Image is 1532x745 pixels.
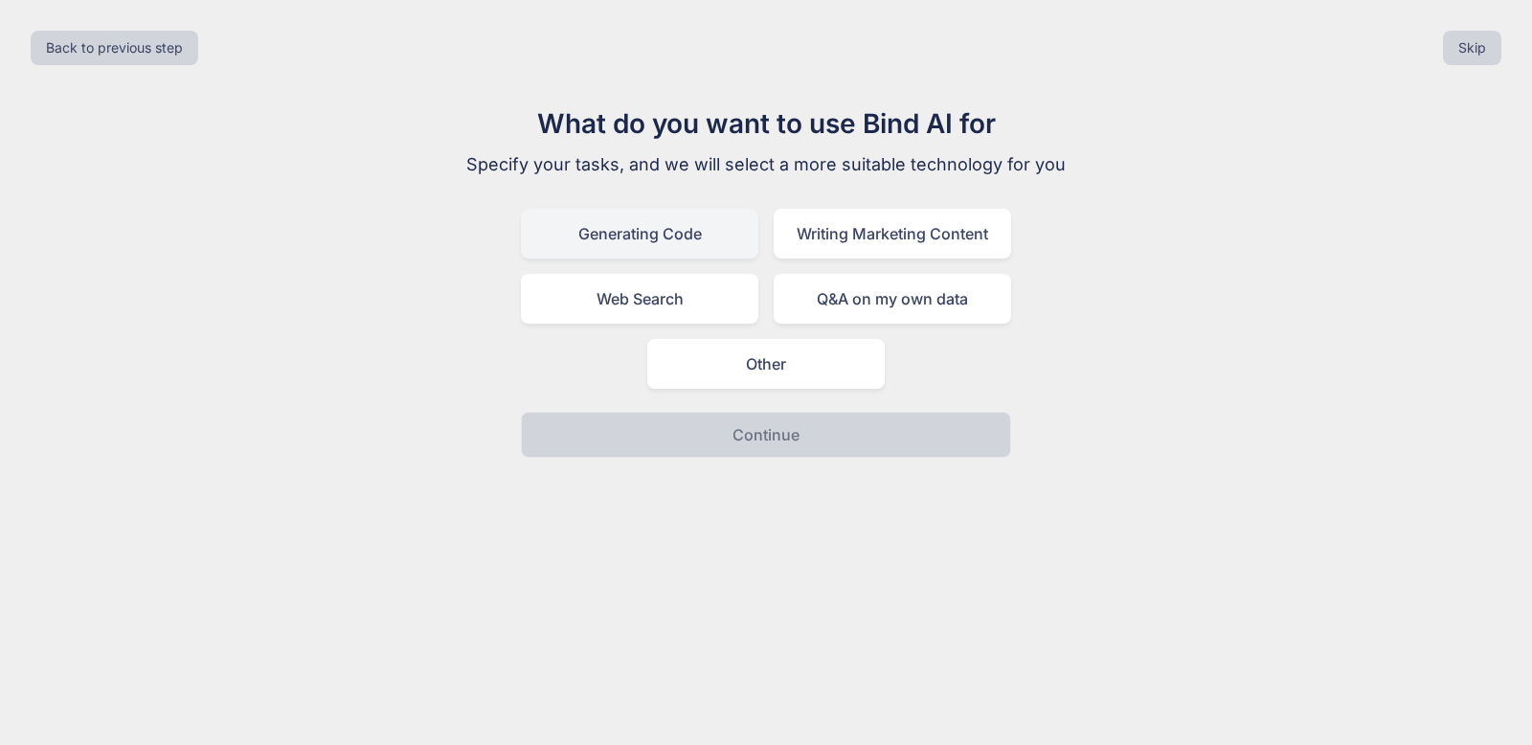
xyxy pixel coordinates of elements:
[521,274,758,324] div: Web Search
[444,103,1088,144] h1: What do you want to use Bind AI for
[444,151,1088,178] p: Specify your tasks, and we will select a more suitable technology for you
[774,274,1011,324] div: Q&A on my own data
[774,209,1011,259] div: Writing Marketing Content
[732,423,800,446] p: Continue
[647,339,885,389] div: Other
[31,31,198,65] button: Back to previous step
[1443,31,1501,65] button: Skip
[521,412,1011,458] button: Continue
[521,209,758,259] div: Generating Code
